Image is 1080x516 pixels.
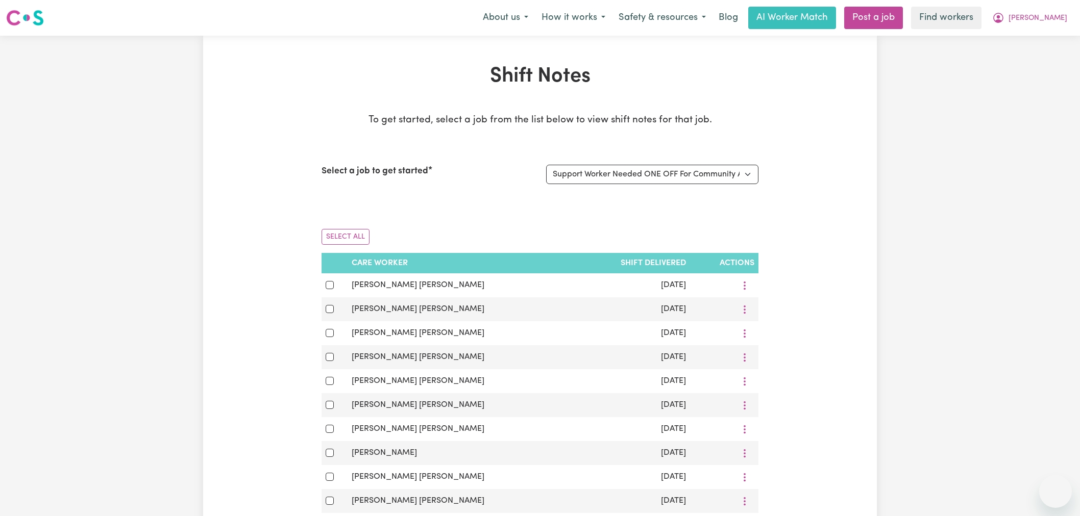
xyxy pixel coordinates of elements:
td: [DATE] [573,321,690,345]
span: Care Worker [352,259,408,267]
td: [DATE] [573,393,690,417]
button: More options [735,397,754,413]
label: Select a job to get started [322,165,428,178]
td: [DATE] [573,417,690,441]
span: [PERSON_NAME] [PERSON_NAME] [352,281,484,289]
h1: Shift Notes [322,64,758,89]
td: [DATE] [573,345,690,369]
span: [PERSON_NAME] [PERSON_NAME] [352,401,484,409]
span: [PERSON_NAME] [PERSON_NAME] [352,329,484,337]
button: More options [735,469,754,485]
td: [DATE] [573,297,690,321]
iframe: Button to launch messaging window [1039,475,1072,508]
button: How it works [535,7,612,29]
td: [DATE] [573,489,690,513]
span: [PERSON_NAME] [PERSON_NAME] [352,497,484,505]
img: Careseekers logo [6,9,44,27]
span: [PERSON_NAME] [PERSON_NAME] [352,305,484,313]
button: My Account [986,7,1074,29]
button: More options [735,349,754,365]
button: Safety & resources [612,7,713,29]
a: Find workers [911,7,981,29]
button: More options [735,325,754,341]
th: Actions [690,253,758,273]
a: AI Worker Match [748,7,836,29]
button: About us [476,7,535,29]
span: [PERSON_NAME] [PERSON_NAME] [352,425,484,433]
td: [DATE] [573,465,690,489]
span: [PERSON_NAME] [352,449,417,457]
button: Select All [322,229,370,245]
span: [PERSON_NAME] [PERSON_NAME] [352,353,484,361]
p: To get started, select a job from the list below to view shift notes for that job. [322,113,758,128]
button: More options [735,421,754,437]
span: [PERSON_NAME] [PERSON_NAME] [352,377,484,385]
button: More options [735,493,754,509]
span: [PERSON_NAME] [PERSON_NAME] [352,473,484,481]
button: More options [735,445,754,461]
button: More options [735,373,754,389]
td: [DATE] [573,369,690,393]
td: [DATE] [573,441,690,465]
button: More options [735,277,754,293]
span: [PERSON_NAME] [1009,13,1067,24]
a: Blog [713,7,744,29]
th: Shift delivered [573,253,690,273]
td: [DATE] [573,273,690,297]
a: Post a job [844,7,903,29]
a: Careseekers logo [6,6,44,30]
button: More options [735,301,754,317]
